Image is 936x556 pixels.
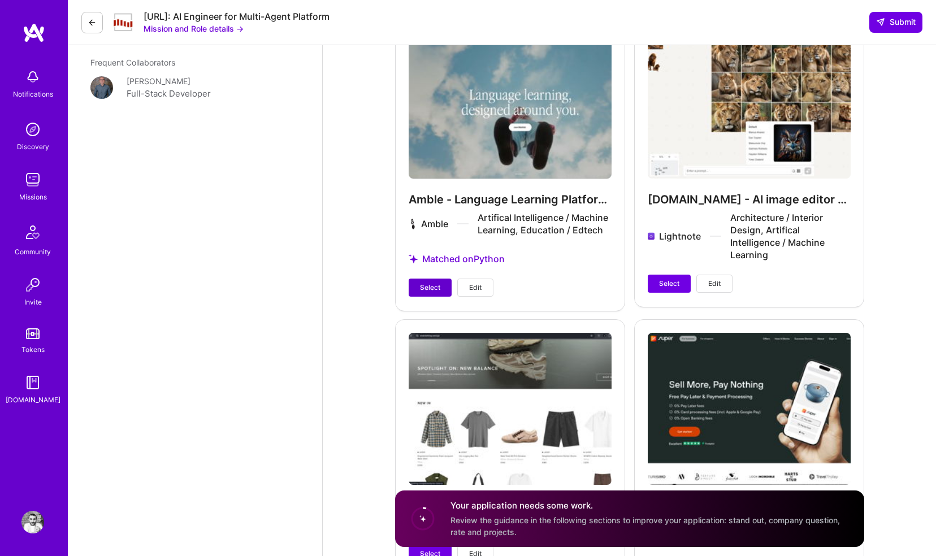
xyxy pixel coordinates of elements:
img: guide book [21,371,44,394]
button: Select [409,279,452,297]
div: [PERSON_NAME] [127,75,190,87]
div: Notifications [13,88,53,100]
span: Submit [876,16,916,28]
span: Select [420,283,440,293]
button: Edit [457,279,493,297]
div: Invite [24,296,42,308]
img: teamwork [21,168,44,191]
img: Invite [21,273,44,296]
div: Discovery [17,141,49,153]
img: User Avatar [21,511,44,533]
button: Mission and Role details → [144,23,244,34]
button: Select [648,275,691,293]
span: Select [659,279,679,289]
img: Company Logo [112,12,135,32]
div: Tokens [21,344,45,355]
div: [DOMAIN_NAME] [6,394,60,406]
a: User Avatar [19,511,47,533]
img: logo [23,23,45,43]
span: Frequent Collaborators [90,58,175,67]
img: bell [21,66,44,88]
button: Edit [696,275,733,293]
h4: Your application needs some work. [450,500,851,512]
div: Missions [19,191,47,203]
img: Community [19,219,46,246]
span: Edit [469,283,482,293]
img: tokens [26,328,40,339]
i: icon LeftArrowDark [88,18,97,27]
span: Review the guidance in the following sections to improve your application: stand out, company que... [450,515,840,537]
div: Community [15,246,51,258]
div: [URL]: AI Engineer for Multi-Agent Platform [144,11,330,23]
button: Submit [869,12,922,32]
img: User Avatar [90,76,113,99]
div: Full-Stack Developer [127,87,211,101]
span: Edit [708,279,721,289]
i: icon SendLight [876,18,885,27]
a: User Avatar[PERSON_NAME]Full-Stack Developer [90,75,300,101]
img: discovery [21,118,44,141]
